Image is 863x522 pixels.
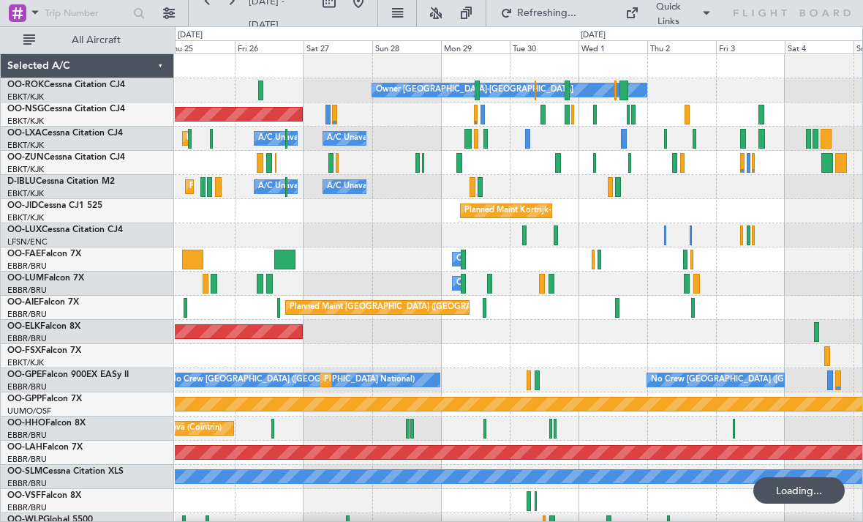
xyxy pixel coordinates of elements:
a: OO-HHOFalcon 8X [7,419,86,428]
a: OO-LXACessna Citation CJ4 [7,129,123,138]
a: EBKT/KJK [7,116,44,127]
div: Fri 26 [235,40,304,53]
button: All Aircraft [16,29,159,52]
a: LFSN/ENC [7,236,48,247]
div: A/C Unavailable [GEOGRAPHIC_DATA]-[GEOGRAPHIC_DATA] [327,176,560,198]
div: Thu 2 [647,40,716,53]
div: A/C Unavailable [GEOGRAPHIC_DATA] ([GEOGRAPHIC_DATA] National) [258,127,530,149]
a: EBKT/KJK [7,140,44,151]
div: Mon 29 [441,40,510,53]
div: Sat 27 [304,40,372,53]
a: EBBR/BRU [7,454,47,465]
div: Owner Melsbroek Air Base [456,272,556,294]
a: OO-NSGCessna Citation CJ4 [7,105,125,113]
a: OO-JIDCessna CJ1 525 [7,201,102,210]
a: D-IBLUCessna Citation M2 [7,177,115,186]
span: OO-GPE [7,370,42,379]
span: Refreshing... [516,8,577,18]
div: [DATE] [581,29,606,42]
a: EBKT/KJK [7,92,44,102]
a: OO-SLMCessna Citation XLS [7,467,124,476]
span: OO-VSF [7,491,41,500]
span: OO-LXA [7,129,42,138]
a: EBBR/BRU [7,285,47,296]
span: OO-ZUN [7,153,44,162]
div: Owner [GEOGRAPHIC_DATA]-[GEOGRAPHIC_DATA] [376,79,573,101]
span: OO-FAE [7,250,41,258]
div: Planned Maint [GEOGRAPHIC_DATA] ([GEOGRAPHIC_DATA] National) [324,369,589,391]
a: OO-AIEFalcon 7X [7,298,79,307]
input: Trip Number [45,2,129,24]
button: Quick Links [618,1,719,25]
a: OO-GPPFalcon 7X [7,395,82,403]
a: UUMO/OSF [7,406,51,417]
div: Planned Maint [GEOGRAPHIC_DATA] ([GEOGRAPHIC_DATA]) [290,297,520,318]
div: Planned Maint Nice ([GEOGRAPHIC_DATA]) [189,176,353,198]
a: EBBR/BRU [7,309,47,320]
div: Thu 25 [166,40,235,53]
span: OO-HHO [7,419,45,428]
span: OO-AIE [7,298,39,307]
span: OO-GPP [7,395,42,403]
div: Planned Maint Kortrijk-[GEOGRAPHIC_DATA] [186,127,357,149]
div: A/C Unavailable [327,127,388,149]
a: OO-ELKFalcon 8X [7,322,80,331]
span: OO-NSG [7,105,44,113]
span: OO-LAH [7,443,42,452]
span: OO-ROK [7,81,44,89]
div: [DATE] [178,29,203,42]
div: Sun 28 [372,40,441,53]
a: OO-ROKCessna Citation CJ4 [7,81,125,89]
span: D-IBLU [7,177,36,186]
div: Fri 3 [716,40,785,53]
a: OO-ZUNCessna Citation CJ4 [7,153,125,162]
a: OO-LUXCessna Citation CJ4 [7,225,123,234]
span: OO-ELK [7,322,40,331]
a: EBKT/KJK [7,357,44,368]
a: EBBR/BRU [7,333,47,344]
div: A/C Unavailable [GEOGRAPHIC_DATA] ([GEOGRAPHIC_DATA] National) [258,176,530,198]
a: EBKT/KJK [7,212,44,223]
span: OO-SLM [7,467,42,476]
div: Loading... [753,477,845,504]
a: EBBR/BRU [7,502,47,513]
div: Sat 4 [785,40,853,53]
span: OO-FSX [7,346,41,355]
a: EBKT/KJK [7,188,44,199]
a: OO-FAEFalcon 7X [7,250,81,258]
span: OO-JID [7,201,38,210]
a: EBBR/BRU [7,261,47,272]
a: OO-FSXFalcon 7X [7,346,81,355]
div: No Crew [GEOGRAPHIC_DATA] ([GEOGRAPHIC_DATA] National) [170,369,415,391]
a: EBKT/KJK [7,164,44,175]
a: EBBR/BRU [7,430,47,441]
div: Owner Melsbroek Air Base [456,248,556,270]
a: EBBR/BRU [7,478,47,489]
button: Refreshing... [494,1,581,25]
div: Planned Maint Kortrijk-[GEOGRAPHIC_DATA] [464,200,635,222]
span: OO-LUM [7,274,44,283]
a: EBBR/BRU [7,381,47,392]
a: OO-LUMFalcon 7X [7,274,84,283]
a: OO-GPEFalcon 900EX EASy II [7,370,129,379]
a: OO-VSFFalcon 8X [7,491,81,500]
span: OO-LUX [7,225,42,234]
div: Tue 30 [510,40,579,53]
div: Wed 1 [579,40,647,53]
a: OO-LAHFalcon 7X [7,443,83,452]
span: All Aircraft [38,35,154,45]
